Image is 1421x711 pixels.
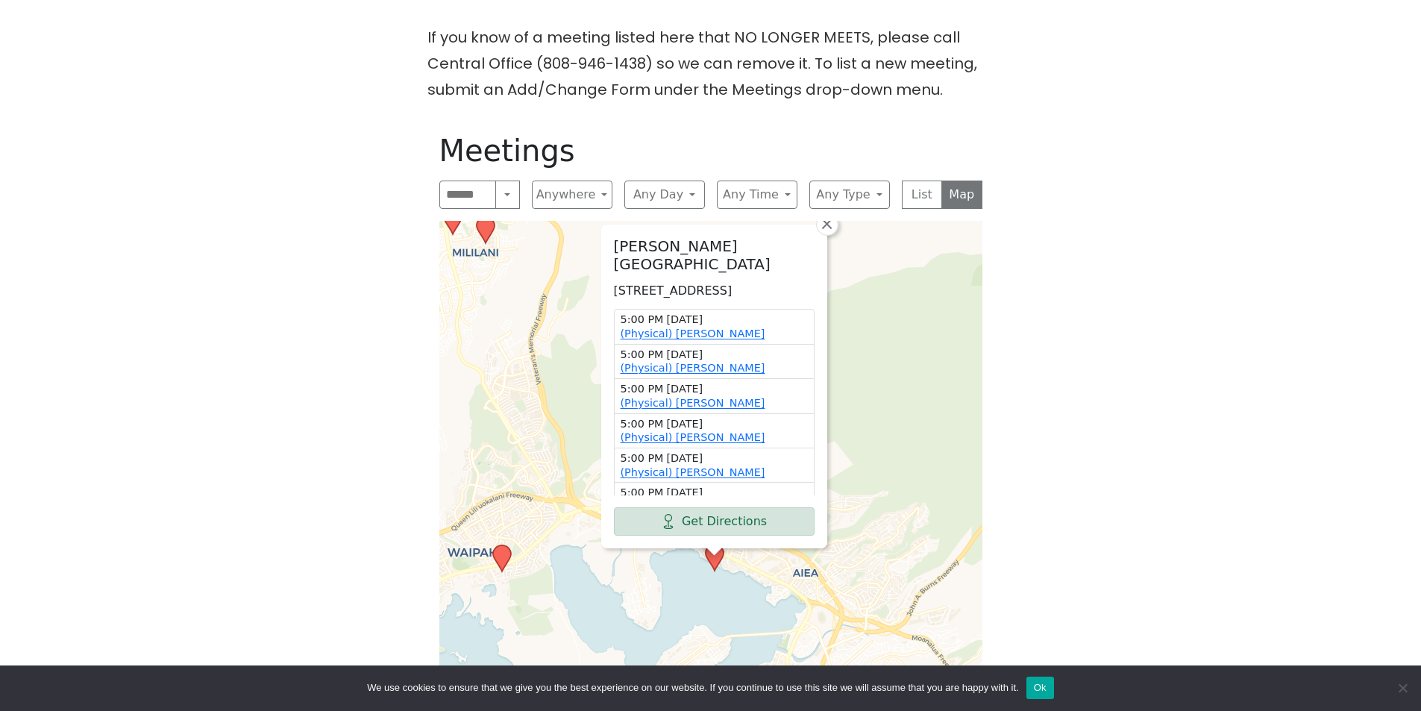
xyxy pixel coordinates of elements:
span: We use cookies to ensure that we give you the best experience on our website. If you continue to ... [367,680,1018,695]
button: Ok [1026,677,1054,699]
a: (Physical) [PERSON_NAME] [621,466,765,478]
button: Any Day [624,181,705,209]
p: If you know of a meeting listed here that NO LONGER MEETS, please call Central Office (808-946-14... [427,25,994,103]
button: Search [495,181,519,209]
time: 5:00 PM [621,313,808,327]
time: 5:00 PM [621,486,808,500]
span: × [819,215,834,233]
span: [DATE] [666,451,703,466]
a: (Physical) [PERSON_NAME] [621,328,765,339]
h2: [PERSON_NAME][GEOGRAPHIC_DATA] [614,237,815,273]
span: [DATE] [666,313,703,327]
h1: Meetings [439,133,982,169]
a: Close popup [816,213,838,236]
time: 5:00 PM [621,382,808,396]
a: (Physical) [PERSON_NAME] [621,431,765,443]
span: [DATE] [666,382,703,396]
button: List [902,181,943,209]
button: Any Type [809,181,890,209]
span: [DATE] [666,417,703,431]
span: No [1395,680,1410,695]
button: Anywhere [532,181,612,209]
time: 5:00 PM [621,417,808,431]
input: Search [439,181,497,209]
span: [DATE] [666,348,703,362]
a: (Physical) [PERSON_NAME] [621,362,765,374]
span: [DATE] [666,486,703,500]
time: 5:00 PM [621,451,808,466]
a: (Physical) [PERSON_NAME] [621,397,765,409]
button: Map [941,181,982,209]
button: Any Time [717,181,797,209]
p: [STREET_ADDRESS] [614,282,815,300]
time: 5:00 PM [621,348,808,362]
a: Get Directions [614,507,815,536]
